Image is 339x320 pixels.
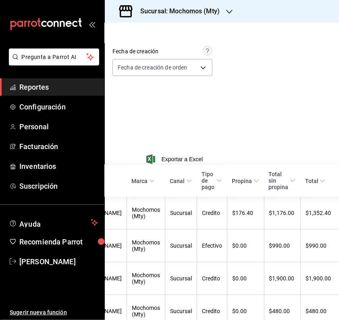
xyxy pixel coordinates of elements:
div: Mochomos (Mty) [132,206,160,219]
span: [PERSON_NAME] [19,256,98,267]
div: Sucursal [170,210,192,216]
span: Pregunta a Parrot AI [22,53,87,61]
div: $990.00 [306,242,331,249]
span: Recomienda Parrot [19,236,98,247]
div: Credito [202,308,222,314]
div: $1,900.00 [306,275,331,282]
div: $0.00 [232,308,259,314]
span: Reportes [19,82,98,93]
div: Mochomos (Mty) [132,272,160,285]
div: $1,900.00 [269,275,295,282]
span: Marca [131,178,154,184]
div: Sucursal [170,242,192,249]
div: Credito [202,275,222,282]
div: Credito [202,210,222,216]
div: Mochomos (Mty) [132,239,160,252]
button: open_drawer_menu [89,21,95,27]
div: $0.00 [232,275,259,282]
h3: Sucursal: Mochomos (Mty) [134,6,220,16]
button: Exportar a Excel [148,154,203,164]
span: Suscripción [19,181,98,192]
div: $990.00 [269,242,295,249]
div: $176.40 [232,210,259,216]
div: Mochomos (Mty) [132,305,160,318]
span: Personal [19,121,98,132]
span: Propina [232,178,259,184]
div: $480.00 [306,308,331,314]
span: Sugerir nueva función [10,308,98,317]
div: Sucursal [170,308,192,314]
span: Facturación [19,141,98,152]
span: Canal [170,178,191,184]
span: Fecha de creación de orden [118,63,187,72]
div: $1,352.40 [306,210,331,216]
div: $1,176.00 [269,210,295,216]
div: $480.00 [269,308,295,314]
span: Inventarios [19,161,98,172]
div: Fecha de creación [112,47,158,56]
span: Tipo de pago [202,171,222,190]
span: Ayuda [19,218,87,227]
button: Pregunta a Parrot AI [9,48,99,65]
div: $0.00 [232,242,259,249]
div: Efectivo [202,242,222,249]
span: Configuración [19,101,98,112]
div: Sucursal [170,275,192,282]
span: Total [305,178,325,184]
span: Total sin propina [269,171,295,190]
a: Pregunta a Parrot AI [6,59,99,67]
